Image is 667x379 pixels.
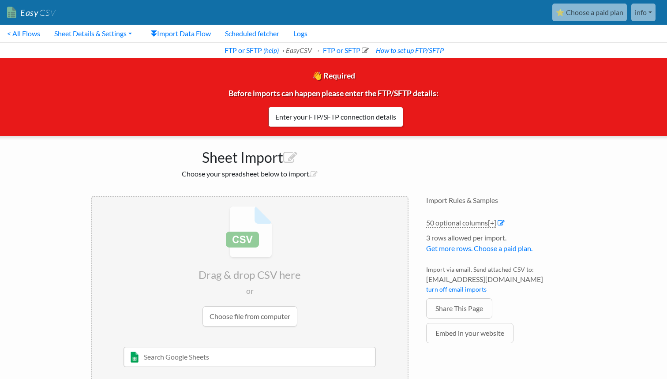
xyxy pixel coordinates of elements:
[124,347,376,367] input: Search Google Sheets
[223,46,262,54] a: FTP or SFTP
[426,233,576,258] li: 3 rows allowed per import.
[263,46,279,54] a: (help)
[47,25,139,42] a: Sheet Details & Settings
[631,4,656,21] a: info
[286,46,320,54] i: EasyCSV →
[91,169,408,178] h2: Choose your spreadsheet below to import.
[91,145,408,166] h1: Sheet Import
[38,7,56,18] span: CSV
[426,265,576,298] li: Import via email. Send attached CSV to:
[375,46,444,54] a: How to set up FTP/SFTP
[143,25,218,42] a: Import Data Flow
[426,323,513,343] a: Embed in your website
[229,71,438,119] span: 👋 Required Before imports can happen please enter the FTP/SFTP details:
[218,25,286,42] a: Scheduled fetcher
[426,218,496,228] a: 50 optional columns[+]
[426,285,487,293] a: turn off email imports
[426,196,576,204] h4: Import Rules & Samples
[552,4,627,21] a: ⭐ Choose a paid plan
[268,107,403,127] a: Enter your FTP/SFTP connection details
[488,218,496,227] span: [+]
[286,25,315,42] a: Logs
[7,4,56,22] a: EasyCSV
[426,244,532,252] a: Get more rows. Choose a paid plan.
[426,274,576,285] span: [EMAIL_ADDRESS][DOMAIN_NAME]
[426,298,492,319] a: Share This Page
[322,46,369,54] a: FTP or SFTP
